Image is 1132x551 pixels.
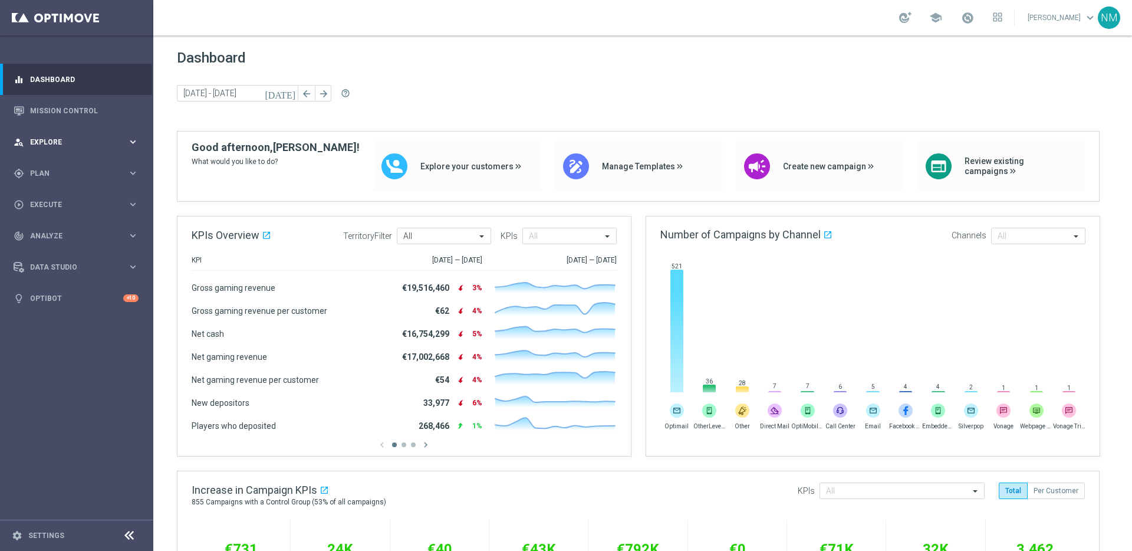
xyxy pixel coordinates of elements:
[127,199,139,210] i: keyboard_arrow_right
[14,95,139,126] div: Mission Control
[13,231,139,241] button: track_changes Analyze keyboard_arrow_right
[30,95,139,126] a: Mission Control
[127,168,139,179] i: keyboard_arrow_right
[28,532,64,539] a: Settings
[30,170,127,177] span: Plan
[12,530,22,541] i: settings
[127,136,139,147] i: keyboard_arrow_right
[127,230,139,241] i: keyboard_arrow_right
[14,168,24,179] i: gps_fixed
[1098,6,1120,29] div: NM
[30,139,127,146] span: Explore
[13,75,139,84] button: equalizer Dashboard
[14,293,24,304] i: lightbulb
[14,137,24,147] i: person_search
[929,11,942,24] span: school
[14,231,127,241] div: Analyze
[13,169,139,178] button: gps_fixed Plan keyboard_arrow_right
[127,261,139,273] i: keyboard_arrow_right
[14,231,24,241] i: track_changes
[14,199,24,210] i: play_circle_outline
[1026,9,1098,27] a: [PERSON_NAME]keyboard_arrow_down
[13,200,139,209] button: play_circle_outline Execute keyboard_arrow_right
[13,106,139,116] button: Mission Control
[14,199,127,210] div: Execute
[14,168,127,179] div: Plan
[14,137,127,147] div: Explore
[14,64,139,95] div: Dashboard
[14,74,24,85] i: equalizer
[1084,11,1097,24] span: keyboard_arrow_down
[14,283,139,314] div: Optibot
[14,262,127,273] div: Data Studio
[13,294,139,303] button: lightbulb Optibot +10
[123,294,139,302] div: +10
[13,263,139,272] button: Data Studio keyboard_arrow_right
[30,64,139,95] a: Dashboard
[30,201,127,208] span: Execute
[30,283,123,314] a: Optibot
[30,232,127,240] span: Analyze
[30,264,127,271] span: Data Studio
[13,137,139,147] button: person_search Explore keyboard_arrow_right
